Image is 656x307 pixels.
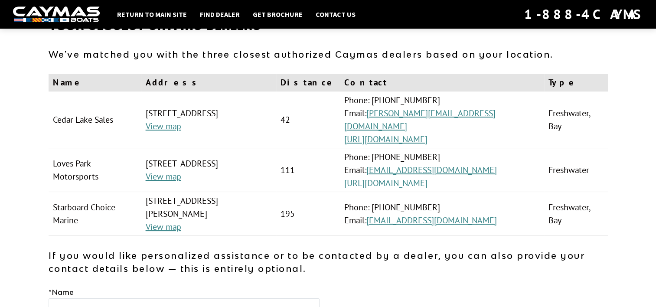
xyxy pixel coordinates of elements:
td: Phone: [PHONE_NUMBER] Email: [340,192,544,236]
a: View map [146,221,181,232]
td: 195 [276,192,340,236]
p: We've matched you with the three closest authorized Caymas dealers based on your location. [49,48,608,61]
th: Contact [340,74,544,91]
td: Freshwater [544,148,608,192]
td: Starboard Choice Marine [49,192,141,236]
p: If you would like personalized assistance or to be contacted by a dealer, you can also provide yo... [49,249,608,275]
td: Loves Park Motorsports [49,148,141,192]
td: Cedar Lake Sales [49,91,141,148]
td: 42 [276,91,340,148]
a: Contact Us [311,9,360,20]
a: View map [146,171,181,182]
th: Address [141,74,276,91]
div: 1-888-4CAYMAS [524,5,643,24]
td: [STREET_ADDRESS] [141,148,276,192]
a: Find Dealer [196,9,244,20]
label: Name [49,287,74,297]
th: Distance [276,74,340,91]
td: [STREET_ADDRESS] [141,91,276,148]
th: Type [544,74,608,91]
a: Return to main site [113,9,191,20]
a: View map [146,121,181,132]
a: [PERSON_NAME][EMAIL_ADDRESS][DOMAIN_NAME] [344,108,496,132]
a: [URL][DOMAIN_NAME] [344,134,428,145]
th: Name [49,74,141,91]
a: Get Brochure [248,9,307,20]
td: Freshwater, Bay [544,91,608,148]
td: 111 [276,148,340,192]
a: [EMAIL_ADDRESS][DOMAIN_NAME] [366,164,497,176]
td: [STREET_ADDRESS][PERSON_NAME] [141,192,276,236]
a: [URL][DOMAIN_NAME] [344,177,428,189]
td: Freshwater, Bay [544,192,608,236]
a: [EMAIL_ADDRESS][DOMAIN_NAME] [366,215,497,226]
td: Phone: [PHONE_NUMBER] Email: [340,148,544,192]
td: Phone: [PHONE_NUMBER] Email: [340,91,544,148]
img: white-logo-c9c8dbefe5ff5ceceb0f0178aa75bf4bb51f6bca0971e226c86eb53dfe498488.png [13,7,100,23]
